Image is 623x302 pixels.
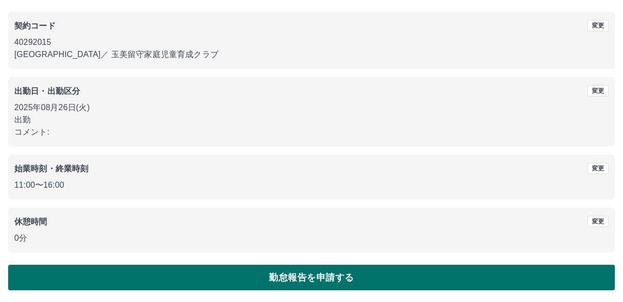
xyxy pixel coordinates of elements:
b: 契約コード [14,21,56,30]
b: 休憩時間 [14,217,47,226]
p: 40292015 [14,36,609,48]
button: 変更 [587,20,609,31]
b: 始業時刻・終業時刻 [14,164,88,173]
p: コメント: [14,126,609,138]
p: [GEOGRAPHIC_DATA] ／ 玉美留守家庭児童育成クラブ [14,48,609,61]
p: 出勤 [14,114,609,126]
button: 勤怠報告を申請する [8,265,615,290]
p: 11:00 〜 16:00 [14,179,609,191]
button: 変更 [587,163,609,174]
p: 2025年08月26日(火) [14,102,609,114]
b: 出勤日・出勤区分 [14,87,80,95]
p: 0分 [14,232,609,244]
button: 変更 [587,85,609,96]
button: 変更 [587,216,609,227]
